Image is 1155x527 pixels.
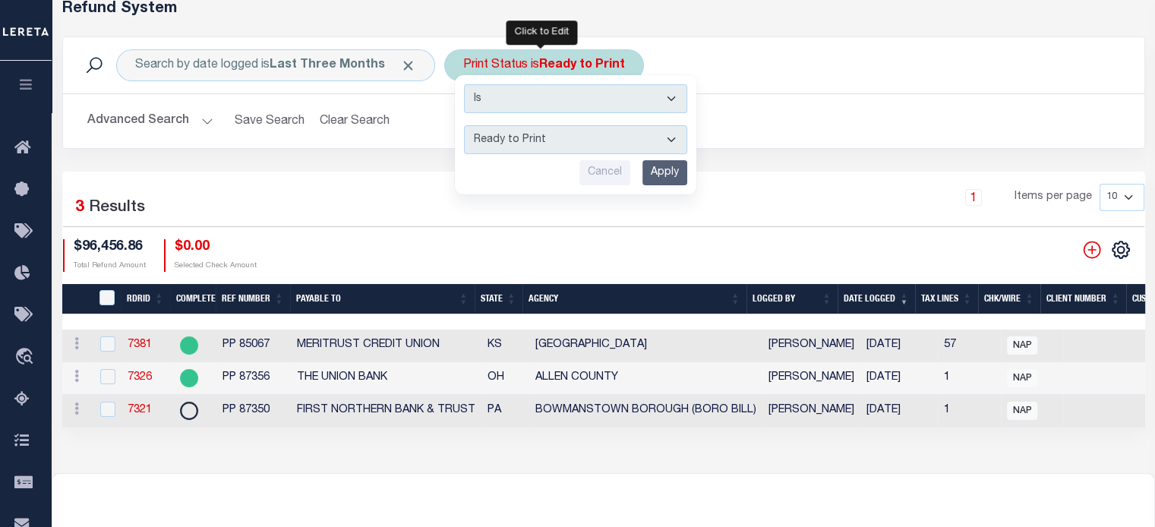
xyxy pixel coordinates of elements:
[475,284,522,315] th: State: activate to sort column ascending
[75,200,84,216] span: 3
[291,362,481,395] td: THE UNION BANK
[74,260,146,272] p: Total Refund Amount
[314,106,396,136] button: Clear Search
[642,160,687,185] input: Apply
[128,339,152,350] a: 7381
[529,330,762,362] td: [GEOGRAPHIC_DATA]
[506,21,577,45] div: Click to Edit
[170,284,216,315] th: Complete
[290,284,475,315] th: Payable To: activate to sort column ascending
[291,395,481,428] td: FIRST NORTHERN BANK & TRUST
[860,330,938,362] td: [DATE]
[89,196,145,220] label: Results
[965,189,982,206] a: 1
[270,59,385,71] b: Last Three Months
[529,395,762,428] td: BOWMANSTOWN BOROUGH (BORO BILL)
[915,284,978,315] th: Tax Lines: activate to sort column ascending
[226,106,314,136] button: Save Search
[90,284,121,315] th: RefundDepositRegisterID
[860,362,938,395] td: [DATE]
[1007,402,1037,420] span: NAP
[175,239,257,256] h4: $0.00
[216,330,291,362] td: PP 85067
[216,284,290,315] th: Ref Number: activate to sort column ascending
[14,348,39,368] i: travel_explore
[938,395,1001,428] td: 1
[1040,284,1126,315] th: Client Number: activate to sort column ascending
[216,395,291,428] td: PP 87350
[74,239,146,256] h4: $96,456.86
[1015,189,1092,206] span: Items per page
[762,362,860,395] td: [PERSON_NAME]
[978,284,1040,315] th: Chk/Wire: activate to sort column ascending
[216,362,291,395] td: PP 87356
[762,395,860,428] td: [PERSON_NAME]
[444,49,644,81] div: Print Status is
[522,284,746,315] th: Agency: activate to sort column ascending
[87,106,213,136] button: Advanced Search
[291,330,481,362] td: MERITRUST CREDIT UNION
[400,58,416,74] span: Click to Remove
[128,405,152,415] a: 7321
[860,395,938,428] td: [DATE]
[762,330,860,362] td: [PERSON_NAME]
[938,362,1001,395] td: 1
[1007,336,1037,355] span: NAP
[121,284,170,315] th: RDRID: activate to sort column ascending
[746,284,838,315] th: Logged By: activate to sort column ascending
[128,372,152,383] a: 7326
[175,260,257,272] p: Selected Check Amount
[481,395,529,428] td: PA
[529,362,762,395] td: ALLEN COUNTY
[938,330,1001,362] td: 57
[481,362,529,395] td: OH
[539,59,625,71] b: Ready to Print
[838,284,915,315] th: Date Logged: activate to sort column ascending
[116,49,435,81] div: Search by date logged is
[481,330,529,362] td: KS
[1007,369,1037,387] span: NAP
[579,160,630,185] input: Cancel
